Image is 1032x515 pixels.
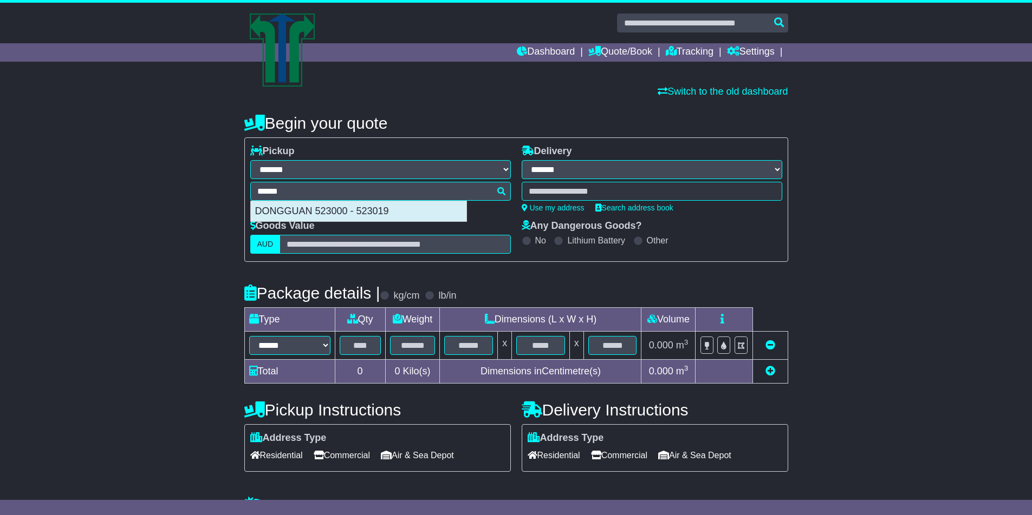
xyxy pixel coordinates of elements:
[385,308,440,332] td: Weight
[528,432,604,444] label: Address Type
[244,308,335,332] td: Type
[440,308,641,332] td: Dimensions (L x W x H)
[393,290,419,302] label: kg/cm
[591,447,647,464] span: Commercial
[381,447,454,464] span: Air & Sea Depot
[244,114,788,132] h4: Begin your quote
[567,235,625,246] label: Lithium Battery
[522,401,788,419] h4: Delivery Instructions
[244,401,511,419] h4: Pickup Instructions
[250,182,511,201] typeahead: Please provide city
[314,447,370,464] span: Commercial
[250,220,315,232] label: Goods Value
[658,447,731,464] span: Air & Sea Depot
[765,366,775,377] a: Add new item
[250,447,303,464] span: Residential
[727,43,775,62] a: Settings
[250,432,327,444] label: Address Type
[647,235,668,246] label: Other
[535,235,546,246] label: No
[522,203,585,212] a: Use my address
[658,86,788,97] a: Switch to the old dashboard
[244,360,335,384] td: Total
[522,220,642,232] label: Any Dangerous Goods?
[522,146,572,157] label: Delivery
[649,340,673,351] span: 0.000
[666,43,713,62] a: Tracking
[251,201,466,222] div: DONGGUAN 523000 - 523019
[250,146,295,157] label: Pickup
[528,447,580,464] span: Residential
[394,366,400,377] span: 0
[676,340,689,351] span: m
[588,43,652,62] a: Quote/Book
[649,366,673,377] span: 0.000
[385,360,440,384] td: Kilo(s)
[250,235,281,254] label: AUD
[335,308,385,332] td: Qty
[438,290,456,302] label: lb/in
[244,496,788,514] h4: Warranty & Insurance
[569,332,583,360] td: x
[684,338,689,346] sup: 3
[676,366,689,377] span: m
[335,360,385,384] td: 0
[684,364,689,372] sup: 3
[440,360,641,384] td: Dimensions in Centimetre(s)
[517,43,575,62] a: Dashboard
[641,308,696,332] td: Volume
[244,284,380,302] h4: Package details |
[498,332,512,360] td: x
[595,203,673,212] a: Search address book
[765,340,775,351] a: Remove this item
